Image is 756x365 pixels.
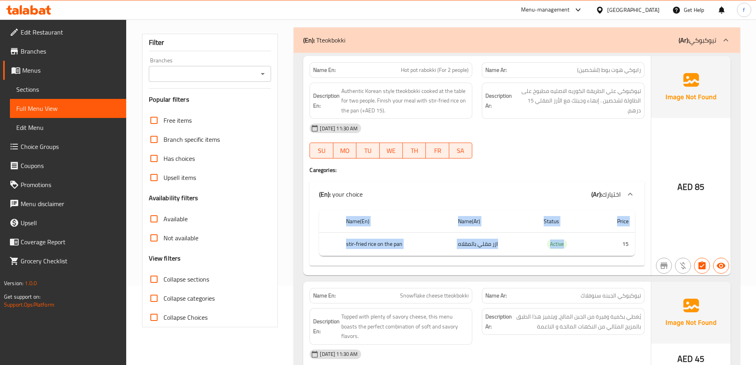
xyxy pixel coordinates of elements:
[3,137,126,156] a: Choice Groups
[313,145,330,156] span: SU
[10,80,126,99] a: Sections
[401,66,469,74] span: Hot pot rabokki (For 2 people)
[21,27,120,37] span: Edit Restaurant
[547,239,567,249] span: Active
[313,91,340,110] strong: Description En:
[341,86,469,116] span: Authentic Korean style tteokbokki cooked at the table for two people. Finish your meal with stir-...
[164,233,198,243] span: Not available
[22,66,120,75] span: Menus
[319,188,331,200] b: (En):
[310,166,644,174] h4: Caregories:
[3,232,126,251] a: Coverage Report
[677,179,693,195] span: AED
[679,34,689,46] b: (Ar):
[537,210,596,233] th: Status
[3,42,126,61] a: Branches
[3,175,126,194] a: Promotions
[303,35,345,45] p: Tteokbokki
[333,143,356,158] button: MO
[25,278,37,288] span: 1.0.0
[21,180,120,189] span: Promotions
[3,251,126,270] a: Grocery Checklist
[340,210,452,233] th: Name(En)
[3,194,126,213] a: Menu disclaimer
[485,91,512,110] strong: Description Ar:
[383,145,400,156] span: WE
[656,258,672,274] button: Not branch specific item
[485,292,507,300] strong: Name Ar:
[164,294,215,303] span: Collapse categories
[485,66,507,74] strong: Name Ar:
[403,143,426,158] button: TH
[3,23,126,42] a: Edit Restaurant
[3,61,126,80] a: Menus
[310,182,644,207] div: (En): your choice(Ar):اختيارك
[743,6,745,14] span: f
[149,193,198,203] h3: Availability filters
[356,143,379,158] button: TU
[452,232,537,256] td: ازر مقلي بالمقلاه
[341,312,469,341] span: Topped with plenty of savory cheese, this menu boasts the perfect combination of soft and savory ...
[164,173,196,182] span: Upsell items
[3,156,126,175] a: Coupons
[4,292,40,302] span: Get support on:
[429,145,446,156] span: FR
[21,142,120,151] span: Choice Groups
[21,237,120,247] span: Coverage Report
[514,312,641,331] span: يُغطي بكمية وفيرة من الجبن المالح، ويتميز هذا الطبق بالمزيج المثالي من النكهات المالحة و الناعمة
[149,254,181,263] h3: View filters
[713,258,729,274] button: Available
[164,214,188,224] span: Available
[16,104,120,113] span: Full Menu View
[591,188,602,200] b: (Ar):
[607,6,660,14] div: [GEOGRAPHIC_DATA]
[149,95,271,104] h3: Popular filters
[651,282,731,344] img: Ae5nvW7+0k+MAAAAAElFTkSuQmCC
[694,258,710,274] button: Has choices
[319,189,363,199] p: your choice
[149,34,271,51] div: Filter
[313,66,336,74] strong: Name En:
[319,210,635,257] table: choices table
[310,143,333,158] button: SU
[10,99,126,118] a: Full Menu View
[602,188,621,200] span: اختيارك
[485,312,512,331] strong: Description Ar:
[514,86,641,116] span: تيوكبوكي علي الطريقة الكوريه الاصليه مطبوخ على الطاولة لشخصين . إنهاء وجبتك مع الأرز المقلي 15 درهم.
[4,278,23,288] span: Version:
[651,56,731,118] img: Ae5nvW7+0k+MAAAAAElFTkSuQmCC
[16,123,120,132] span: Edit Menu
[310,207,644,266] div: (En): Tteokbokki(Ar):تيوكبوكي
[3,213,126,232] a: Upsell
[164,135,220,144] span: Branch specific items
[164,116,192,125] span: Free items
[577,66,641,74] span: رابوكي هوت بوط (لشخصين)
[380,143,403,158] button: WE
[313,292,336,300] strong: Name En:
[16,85,120,94] span: Sections
[21,218,120,228] span: Upsell
[596,232,635,256] td: 15
[21,256,120,266] span: Grocery Checklist
[400,292,469,300] span: Snowflake cheese tteokbokki
[452,145,469,156] span: SA
[21,199,120,209] span: Menu disclaimer
[360,145,376,156] span: TU
[313,317,340,336] strong: Description En:
[164,274,209,284] span: Collapse sections
[21,161,120,170] span: Coupons
[581,292,641,300] span: تيوكبوكي الجبنه سنوفلاك
[426,143,449,158] button: FR
[452,210,537,233] th: Name(Ar)
[164,313,208,322] span: Collapse Choices
[340,232,452,256] th: stir-fried rice on the pan
[695,179,704,195] span: 85
[679,35,716,45] p: تيوكبوكي
[317,125,361,132] span: [DATE] 11:30 AM
[337,145,353,156] span: MO
[4,299,54,310] a: Support.OpsPlatform
[521,5,570,15] div: Menu-management
[21,46,120,56] span: Branches
[449,143,472,158] button: SA
[317,350,361,358] span: [DATE] 11:30 AM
